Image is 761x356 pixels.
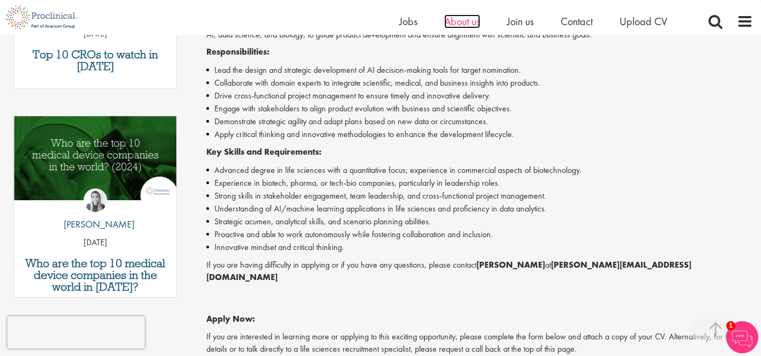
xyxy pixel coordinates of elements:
p: If you are interested in learning more or applying to this exciting opportunity, please complete ... [206,331,753,355]
p: [DATE] [14,237,176,249]
img: Chatbot [726,321,758,353]
strong: Apply Now: [206,313,255,324]
li: Collaborate with domain experts to integrate scientific, medical, and business insights into prod... [206,77,753,89]
li: Drive cross-functional project management to ensure timely and innovative delivery. [206,89,753,102]
a: Top 10 CROs to watch in [DATE] [19,49,171,72]
a: Contact [561,14,593,28]
strong: Responsibilities: [206,46,270,57]
li: Experience in biotech, pharma, or tech-bio companies, particularly in leadership roles. [206,177,753,190]
li: Innovative mindset and critical thinking. [206,241,753,254]
a: Hannah Burke [PERSON_NAME] [56,188,135,237]
iframe: reCAPTCHA [8,316,145,349]
li: Proactive and able to work autonomously while fostering collaboration and inclusion. [206,228,753,241]
p: If you are having difficulty in applying or if you have any questions, please contact at [206,259,753,284]
img: Top 10 Medical Device Companies 2024 [14,116,176,201]
a: Join us [507,14,534,28]
img: Hannah Burke [84,188,107,212]
p: [PERSON_NAME] [56,217,135,231]
span: 1 [726,321,735,330]
li: Advanced degree in life sciences with a quantitative focus; experience in commercial aspects of b... [206,164,753,177]
li: Lead the design and strategic development of AI decision-making tools for target nomination. [206,64,753,77]
strong: Key Skills and Requirements: [206,146,322,157]
strong: [PERSON_NAME][EMAIL_ADDRESS][DOMAIN_NAME] [206,259,691,283]
a: Link to a post [14,116,176,211]
a: Upload CV [620,14,667,28]
a: Jobs [399,14,417,28]
li: Engage with stakeholders to align product evolution with business and scientific objectives. [206,102,753,115]
a: Who are the top 10 medical device companies in the world in [DATE]? [19,257,171,293]
strong: [PERSON_NAME] [476,259,545,270]
a: About us [444,14,480,28]
li: Apply critical thinking and innovative methodologies to enhance the development lifecycle. [206,128,753,141]
li: Strong skills in stakeholder engagement, team leadership, and cross-functional project management. [206,190,753,202]
li: Strategic acumen, analytical skills, and scenario planning abilities. [206,215,753,228]
li: Understanding of AI/machine learning applications in life sciences and proficiency in data analyt... [206,202,753,215]
li: Demonstrate strategic agility and adapt plans based on new data or circumstances. [206,115,753,128]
